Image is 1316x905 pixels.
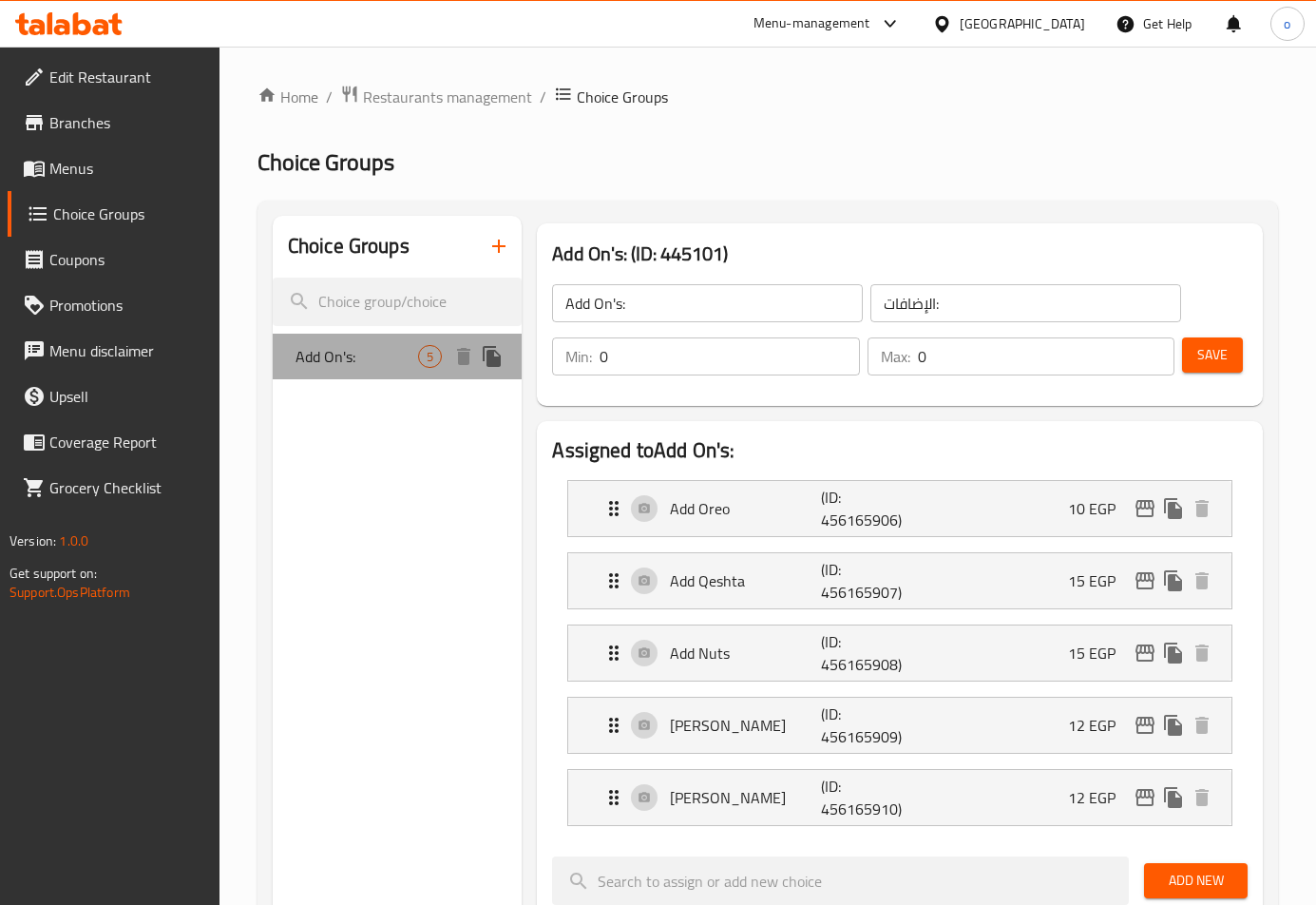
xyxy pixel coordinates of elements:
span: Choice Groups [53,202,204,225]
button: duplicate [1159,783,1188,812]
button: delete [1188,567,1216,595]
a: Upsell [8,374,219,419]
span: Coverage Report [49,431,204,453]
span: Get support on: [10,561,97,586]
button: edit [1131,783,1159,812]
button: Add New [1144,863,1248,898]
p: 15 EGP [1068,642,1131,664]
button: Save [1182,337,1243,373]
span: Version: [10,529,56,553]
li: Expand [552,472,1248,545]
a: Support.OpsPlatform [10,580,130,605]
p: 12 EGP [1068,714,1131,737]
a: Restaurants management [340,85,532,109]
li: Expand [552,545,1248,617]
a: Menus [8,145,219,191]
div: Expand [568,698,1231,753]
li: / [540,86,546,108]
nav: breadcrumb [257,85,1278,109]
a: Edit Restaurant [8,54,219,100]
a: Branches [8,100,219,145]
span: Add On's: [296,345,418,368]
button: edit [1131,639,1159,667]
span: Menu disclaimer [49,339,204,362]
p: (ID: 456165909) [821,703,921,748]
button: edit [1131,567,1159,595]
span: Save [1197,343,1228,367]
p: Max: [881,345,910,368]
a: Coupons [8,237,219,282]
p: (ID: 456165907) [821,558,921,604]
p: 10 EGP [1068,497,1131,520]
button: duplicate [1159,639,1188,667]
button: duplicate [1159,711,1188,740]
h2: Choice Groups [288,232,410,260]
p: (ID: 456165908) [821,630,921,676]
li: Expand [552,761,1248,834]
button: delete [1188,783,1216,812]
a: Coverage Report [8,419,219,465]
p: 12 EGP [1068,786,1131,809]
span: o [1284,13,1290,34]
div: [GEOGRAPHIC_DATA] [960,13,1085,34]
button: duplicate [478,342,506,371]
p: Min: [565,345,592,368]
div: Expand [568,626,1231,681]
div: Menu-management [753,12,870,35]
span: Upsell [49,385,204,408]
p: Add Qeshta [670,569,820,592]
div: Expand [568,770,1231,825]
div: Expand [568,481,1231,536]
span: Menus [49,157,204,180]
a: Grocery Checklist [8,465,219,510]
button: delete [1188,639,1216,667]
span: 5 [419,348,441,366]
a: Choice Groups [8,191,219,237]
span: Coupons [49,248,204,271]
p: (ID: 456165906) [821,486,921,531]
span: Add New [1159,869,1232,893]
button: delete [1188,711,1216,740]
div: Choices [418,345,442,368]
button: duplicate [1159,494,1188,523]
p: [PERSON_NAME] [670,786,820,809]
button: delete [1188,494,1216,523]
input: search [273,278,523,326]
a: Menu disclaimer [8,328,219,374]
h2: Assigned to Add On's: [552,436,1248,465]
span: Choice Groups [577,86,668,108]
span: Choice Groups [257,141,394,183]
button: delete [449,342,478,371]
a: Promotions [8,282,219,328]
input: search [552,857,1129,905]
div: Add On's:5deleteduplicate [273,334,523,379]
li: Expand [552,617,1248,689]
button: edit [1131,494,1159,523]
li: / [326,86,333,108]
p: Add Nuts [670,642,820,664]
p: Add Oreo [670,497,820,520]
span: Restaurants management [363,86,532,108]
p: 15 EGP [1068,569,1131,592]
p: [PERSON_NAME] [670,714,820,737]
li: Expand [552,689,1248,761]
span: Branches [49,111,204,134]
span: Promotions [49,294,204,317]
a: Home [257,86,318,108]
span: Edit Restaurant [49,66,204,88]
p: (ID: 456165910) [821,775,921,820]
span: 1.0.0 [59,529,88,553]
h3: Add On's: (ID: 445101) [552,239,1248,269]
button: duplicate [1159,567,1188,595]
span: Grocery Checklist [49,476,204,499]
button: edit [1131,711,1159,740]
div: Expand [568,553,1231,608]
